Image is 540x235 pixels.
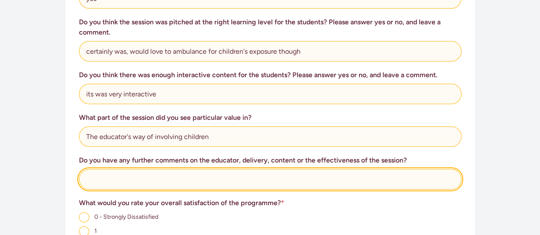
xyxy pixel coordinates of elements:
h3: What would you rate your overall satisfaction of the programme? [79,198,461,208]
h3: Do you think the session was pitched at the right learning level for the students? Please answer ... [79,17,461,38]
input: 0 - Strongly Dissatisfied [79,212,89,222]
h3: Do you think there was enough interactive content for the students? Please answer yes or no, and ... [79,70,461,80]
span: 1 [94,227,97,235]
h3: Do you have any further comments on the educator, delivery, content or the effectiveness of the s... [79,155,461,165]
span: 0 - Strongly Dissatisfied [94,213,158,220]
h3: What part of the session did you see particular value in? [79,113,461,123]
